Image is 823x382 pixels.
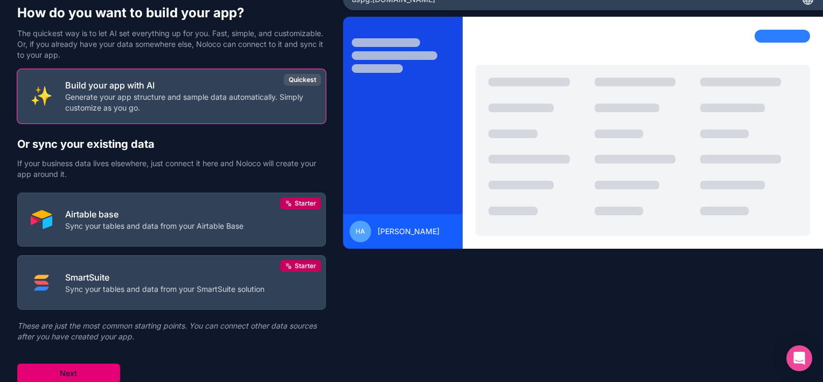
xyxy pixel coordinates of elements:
[355,227,365,236] span: HA
[31,85,52,107] img: INTERNAL_WITH_AI
[65,208,243,221] p: Airtable base
[65,79,312,92] p: Build your app with AI
[65,284,264,295] p: Sync your tables and data from your SmartSuite solution
[17,158,326,180] p: If your business data lives elsewhere, just connect it here and Noloco will create your app aroun...
[17,255,326,310] button: SMART_SUITESmartSuiteSync your tables and data from your SmartSuite solutionStarter
[65,92,312,113] p: Generate your app structure and sample data automatically. Simply customize as you go.
[17,320,326,342] p: These are just the most common starting points. You can connect other data sources after you have...
[17,137,326,152] h2: Or sync your existing data
[65,271,264,284] p: SmartSuite
[378,226,440,237] span: [PERSON_NAME]
[284,74,321,86] div: Quickest
[786,345,812,371] div: Open Intercom Messenger
[17,4,326,22] h1: How do you want to build your app?
[65,221,243,231] p: Sync your tables and data from your Airtable Base
[17,193,326,247] button: AIRTABLEAirtable baseSync your tables and data from your Airtable BaseStarter
[17,69,326,124] button: INTERNAL_WITH_AIBuild your app with AIGenerate your app structure and sample data automatically. ...
[295,199,316,208] span: Starter
[295,262,316,270] span: Starter
[17,28,326,60] p: The quickest way is to let AI set everything up for you. Fast, simple, and customizable. Or, if y...
[31,209,52,230] img: AIRTABLE
[31,272,52,294] img: SMART_SUITE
